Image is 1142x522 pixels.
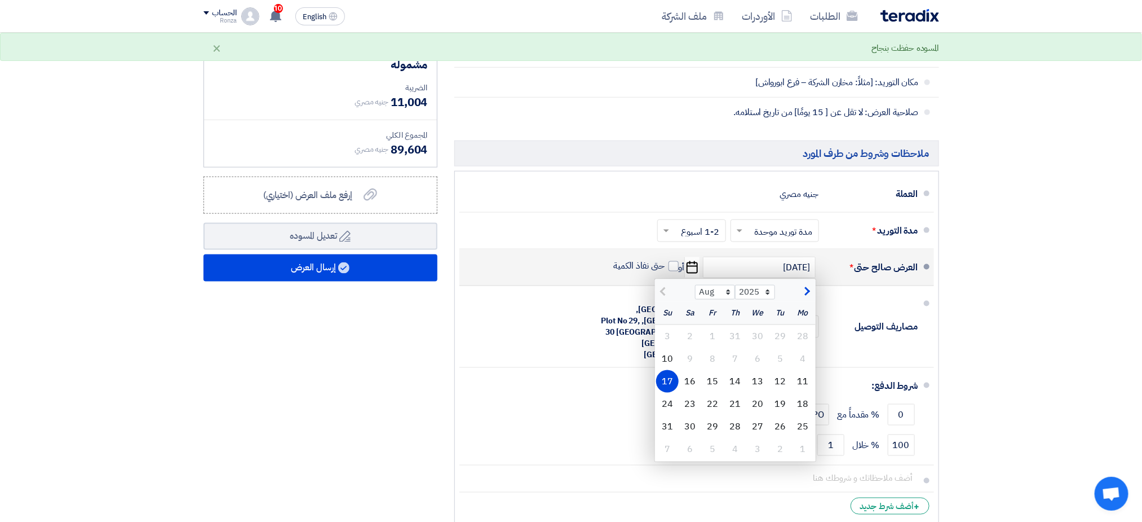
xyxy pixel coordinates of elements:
div: 5 [769,348,791,370]
div: 3 [746,438,769,460]
div: الحساب [213,8,237,18]
div: Sa [679,302,701,324]
input: payment-term-2 [888,435,915,456]
a: الأوردرات [733,3,802,29]
div: 7 [724,348,746,370]
div: الضريبة [213,82,428,94]
span: إرفع ملف العرض (اختياري) [263,188,353,202]
div: جنيه مصري [780,183,818,205]
div: أضف شرط جديد [851,498,929,515]
div: 11 [791,370,814,393]
button: إرسال العرض [203,255,437,282]
a: الطلبات [802,3,867,29]
div: 25 [791,415,814,438]
div: 21 [724,393,746,415]
input: سنة-شهر-يوم [703,257,816,278]
div: مصاريف التوصيل [828,313,918,340]
div: الى عنوان شركتكم في [600,293,724,361]
div: Tu [769,302,791,324]
img: profile_test.png [241,7,259,25]
div: 7 [656,438,679,460]
input: payment-term-1 [888,404,915,426]
div: 8 [701,348,724,370]
div: 28 [791,325,814,348]
div: 13 [746,370,769,393]
div: 29 [701,415,724,438]
div: × [213,41,222,55]
div: العملة [828,181,918,208]
span: جنيه مصري [355,96,388,108]
div: Fr [701,302,724,324]
div: We [746,302,769,324]
div: 15 [701,370,724,393]
div: 24 [656,393,679,415]
div: 30 [746,325,769,348]
div: 9 [679,348,701,370]
div: 5 [701,438,724,460]
span: 89,604 [391,141,427,158]
div: Th [724,302,746,324]
div: 6 [679,438,701,460]
div: 3 [656,325,679,348]
h5: ملاحظات وشروط من طرف المورد [454,141,939,166]
div: مدة التوريد [828,217,918,244]
div: 6 [746,348,769,370]
a: Open chat [1095,477,1128,511]
span: % مقدماً مع [837,409,879,420]
div: 1 [791,438,814,460]
div: 12 [769,370,791,393]
div: Mo [791,302,814,324]
div: 31 [656,415,679,438]
div: 4 [724,438,746,460]
span: % خلال [852,440,880,451]
div: 4 [791,348,814,370]
div: 28 [724,415,746,438]
div: 27 [746,415,769,438]
span: English [303,13,326,21]
span: مشموله [391,56,427,73]
div: 31 [724,325,746,348]
div: Su [656,302,679,324]
span: + [914,501,920,514]
div: العرض صالح حتى [828,254,918,281]
button: تعديل المسوده [203,223,437,250]
div: 19 [769,393,791,415]
img: Teradix logo [880,9,939,22]
div: المجموع الكلي [213,129,428,141]
span: مكان التوريد: [مثلاً: مخازن الشركة – فرع ابورواش] [548,77,919,88]
div: 10 [656,348,679,370]
button: English [295,7,345,25]
div: 20 [746,393,769,415]
div: 14 [724,370,746,393]
span: جنيه مصري [355,143,388,155]
div: Ronza [203,17,237,24]
span: صلاحية العرض: لا تقل عن [ 15 يومًا] من تاريخ استلامه. [548,107,919,118]
div: المسوده حفظت بنجاح [871,42,939,55]
div: 29 [769,325,791,348]
div: 1 [701,325,724,348]
div: 17 [656,370,679,393]
input: أضف ملاحظاتك و شروطك هنا [468,468,918,489]
label: حتى نفاذ الكمية [613,260,679,271]
div: شروط الدفع: [477,372,918,400]
div: 16 [679,370,701,393]
span: 11,004 [391,94,427,111]
span: 10 [274,4,283,13]
div: 22 [701,393,724,415]
div: 30 [679,415,701,438]
input: payment-term-2 [817,435,844,456]
span: أو [679,262,685,273]
a: ملف الشركة [653,3,733,29]
div: 23 [679,393,701,415]
div: 18 [791,393,814,415]
div: 2 [769,438,791,460]
div: 2 [679,325,701,348]
div: 26 [769,415,791,438]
